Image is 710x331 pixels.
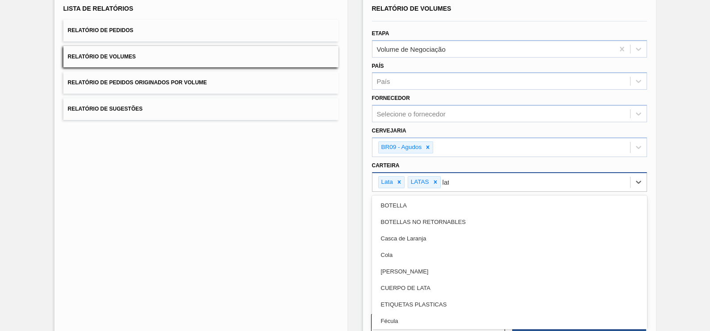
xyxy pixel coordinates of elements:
[372,5,451,12] span: Relatório de Volumes
[377,45,446,53] div: Volume de Negociação
[63,5,134,12] span: Lista de Relatórios
[372,247,647,263] div: Cola
[63,20,338,41] button: Relatório de Pedidos
[372,30,389,37] label: Etapa
[372,162,400,169] label: Carteira
[377,78,390,85] div: País
[379,177,394,188] div: Lata
[63,98,338,120] button: Relatório de Sugestões
[372,63,384,69] label: País
[63,72,338,94] button: Relatório de Pedidos Originados por Volume
[372,313,647,329] div: Fécula
[68,79,207,86] span: Relatório de Pedidos Originados por Volume
[372,296,647,313] div: ETIQUETAS PLASTICAS
[372,95,410,101] label: Fornecedor
[379,142,423,153] div: BR09 - Agudos
[372,128,406,134] label: Cervejaria
[68,106,143,112] span: Relatório de Sugestões
[63,46,338,68] button: Relatório de Volumes
[372,263,647,280] div: [PERSON_NAME]
[377,110,446,118] div: Selecione o fornecedor
[372,214,647,230] div: BOTELLAS NO RETORNABLES
[408,177,430,188] div: LATAS
[372,197,647,214] div: BOTELLA
[68,54,136,60] span: Relatório de Volumes
[372,230,647,247] div: Casca de Laranja
[372,280,647,296] div: CUERPO DE LATA
[68,27,134,33] span: Relatório de Pedidos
